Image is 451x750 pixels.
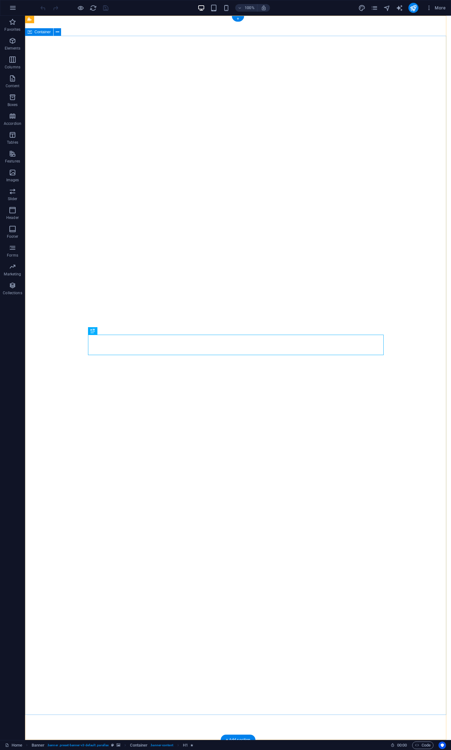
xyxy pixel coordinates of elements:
[438,742,446,749] button: Usercentrics
[150,742,173,749] span: . banner-content
[397,742,407,749] span: 00 00
[77,4,84,12] button: Click here to leave preview mode and continue editing
[410,4,417,12] i: Publish
[221,735,256,745] div: + Add section
[5,46,21,51] p: Elements
[358,4,365,12] i: Design (Ctrl+Alt+Y)
[3,290,22,295] p: Collections
[426,5,446,11] span: More
[34,30,51,34] span: Container
[412,742,433,749] button: Code
[117,743,120,747] i: This element contains a background
[47,742,109,749] span: . banner .preset-banner-v3-default .parallax
[261,5,267,11] i: On resize automatically adjust zoom level to fit chosen device.
[32,742,45,749] span: Click to select. Double-click to edit
[6,215,19,220] p: Header
[32,742,194,749] nav: breadcrumb
[4,272,21,277] p: Marketing
[89,4,97,12] button: reload
[111,743,114,747] i: This element is a customizable preset
[130,742,148,749] span: Click to select. Double-click to edit
[232,16,244,22] div: +
[383,4,391,12] i: Navigator
[383,4,391,12] button: navigator
[358,4,366,12] button: design
[396,4,403,12] i: AI Writer
[5,742,22,749] a: Click to cancel selection. Double-click to open Pages
[90,4,97,12] i: Reload page
[235,4,257,12] button: 100%
[183,742,188,749] span: Click to select. Double-click to edit
[4,121,21,126] p: Accordion
[5,65,20,70] p: Columns
[371,4,378,12] button: pages
[423,3,448,13] button: More
[7,253,18,258] p: Forms
[6,83,19,88] p: Content
[245,4,255,12] h6: 100%
[391,742,407,749] h6: Session time
[8,196,18,201] p: Slider
[371,4,378,12] i: Pages (Ctrl+Alt+S)
[8,102,18,107] p: Boxes
[415,742,431,749] span: Code
[6,178,19,183] p: Images
[402,743,402,747] span: :
[7,234,18,239] p: Footer
[4,27,20,32] p: Favorites
[408,3,418,13] button: publish
[7,140,18,145] p: Tables
[190,743,193,747] i: Element contains an animation
[5,159,20,164] p: Features
[396,4,403,12] button: text_generator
